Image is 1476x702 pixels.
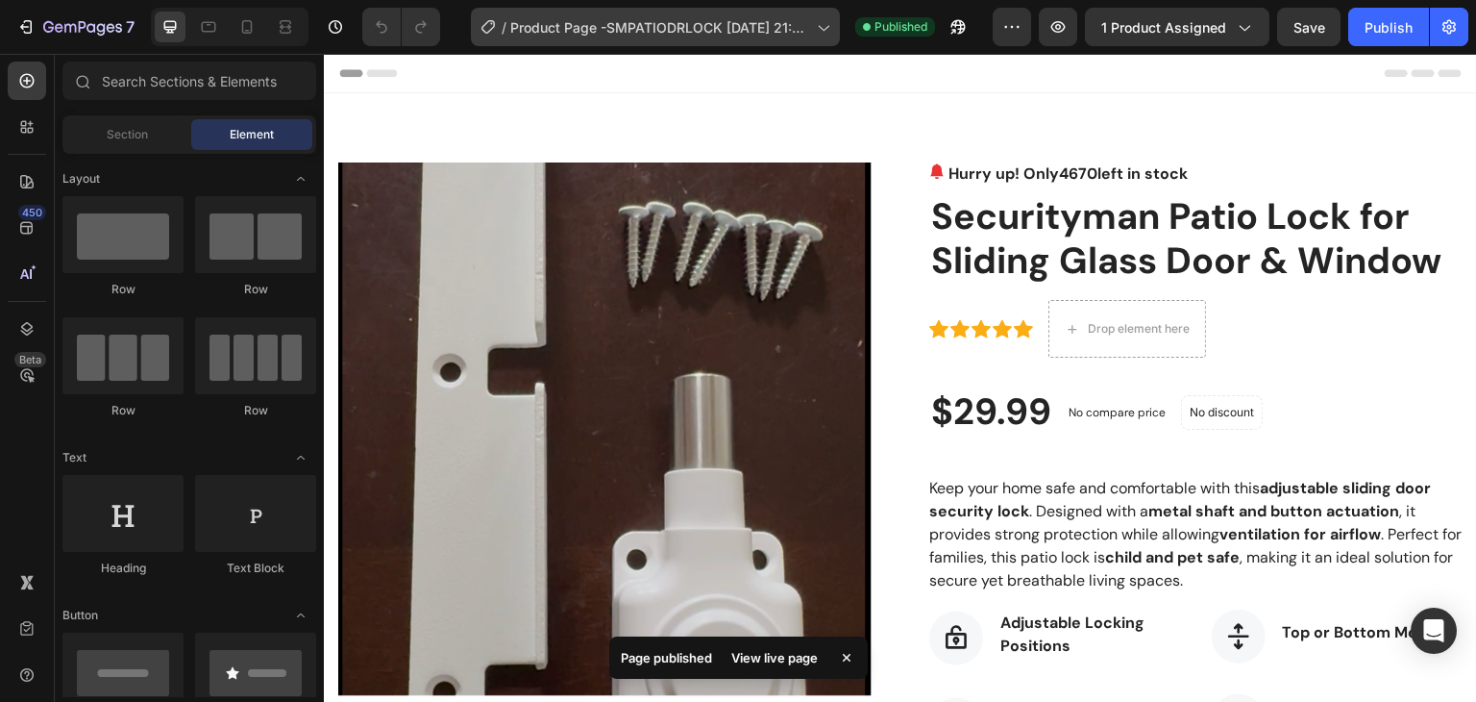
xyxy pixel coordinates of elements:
[745,353,842,364] p: No compare price
[14,352,46,367] div: Beta
[285,600,316,631] span: Toggle open
[764,267,866,283] div: Drop element here
[959,567,1120,590] p: Top or Bottom Mount
[285,163,316,194] span: Toggle open
[62,449,86,466] span: Text
[1277,8,1341,46] button: Save
[18,205,46,220] div: 450
[735,110,774,130] span: 4670
[676,558,855,604] p: Adjustable Locking Positions
[62,402,184,419] div: Row
[1348,8,1429,46] button: Publish
[230,126,274,143] span: Element
[510,17,809,38] span: Product Page -SMPATIODRLOCK [DATE] 21:39:18
[1085,8,1269,46] button: 1 product assigned
[1101,17,1226,38] span: 1 product assigned
[866,350,930,367] p: No discount
[874,18,927,36] span: Published
[896,470,1057,490] strong: ventilation for airflow
[605,139,1139,231] h2: Securityman Patio Lock for Sliding Glass Door & Window
[8,8,143,46] button: 7
[1411,608,1457,654] div: Open Intercom Messenger
[720,644,829,671] div: View live page
[605,424,1138,537] p: Keep your home safe and comfortable with this . Designed with a , it provides strong protection w...
[625,109,864,132] p: Hurry up! Only left in stock
[1293,19,1325,36] span: Save
[62,170,100,188] span: Layout
[195,402,316,419] div: Row
[502,17,506,38] span: /
[781,493,916,514] strong: child and pet safe
[195,281,316,298] div: Row
[62,281,184,298] div: Row
[195,560,316,577] div: Text Block
[621,648,712,667] p: Page published
[605,335,729,383] div: $29.99
[605,424,1107,467] strong: adjustable sliding door security lock
[62,607,98,624] span: Button
[107,126,148,143] span: Section
[126,15,135,38] p: 7
[62,560,184,577] div: Heading
[824,447,1075,467] strong: metal shaft and button actuation
[285,442,316,473] span: Toggle open
[1365,17,1413,38] div: Publish
[62,62,316,100] input: Search Sections & Elements
[324,54,1476,702] iframe: Design area
[362,8,440,46] div: Undo/Redo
